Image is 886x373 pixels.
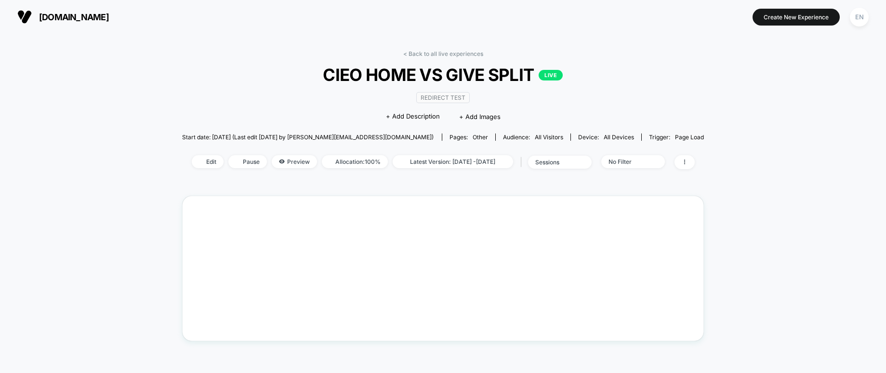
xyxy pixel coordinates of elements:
[473,133,488,141] span: other
[386,112,440,121] span: + Add Description
[539,70,563,80] p: LIVE
[322,155,388,168] span: Allocation: 100%
[272,155,317,168] span: Preview
[14,9,112,25] button: [DOMAIN_NAME]
[208,65,678,85] span: CIEO HOME VS GIVE SPLIT
[192,155,224,168] span: Edit
[403,50,483,57] a: < Back to all live experiences
[450,133,488,141] div: Pages:
[39,12,109,22] span: [DOMAIN_NAME]
[847,7,872,27] button: EN
[535,159,574,166] div: sessions
[416,92,470,103] span: Redirect Test
[535,133,563,141] span: All Visitors
[604,133,634,141] span: all devices
[503,133,563,141] div: Audience:
[182,133,434,141] span: Start date: [DATE] (Last edit [DATE] by [PERSON_NAME][EMAIL_ADDRESS][DOMAIN_NAME])
[570,133,641,141] span: Device:
[393,155,513,168] span: Latest Version: [DATE] - [DATE]
[17,10,32,24] img: Visually logo
[228,155,267,168] span: Pause
[608,158,647,165] div: No Filter
[675,133,704,141] span: Page Load
[753,9,840,26] button: Create New Experience
[459,113,501,120] span: + Add Images
[649,133,704,141] div: Trigger:
[518,155,528,169] span: |
[850,8,869,27] div: EN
